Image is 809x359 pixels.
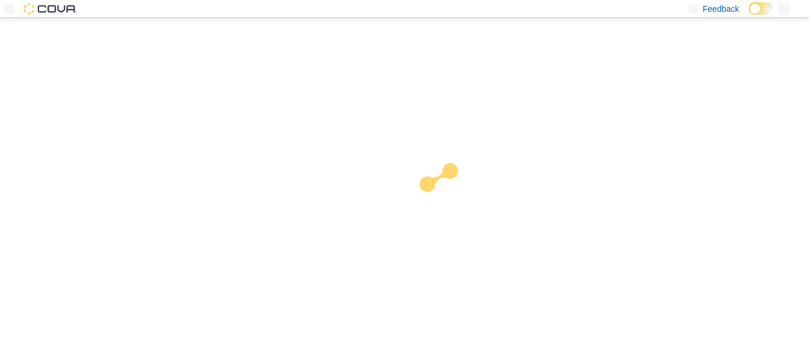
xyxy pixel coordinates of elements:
input: Dark Mode [749,2,773,15]
img: cova-loader [404,154,493,243]
span: Feedback [703,3,739,15]
img: Cova [24,3,77,15]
